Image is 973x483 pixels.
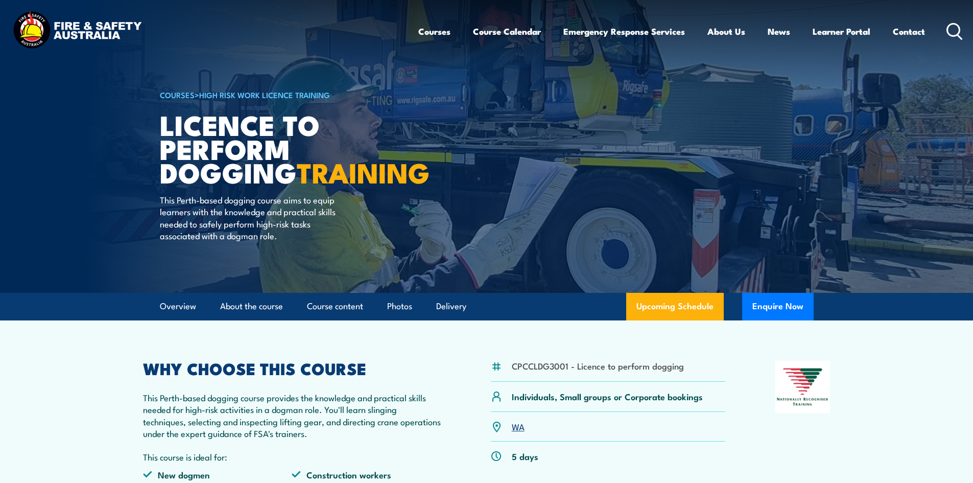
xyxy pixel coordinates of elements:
p: Individuals, Small groups or Corporate bookings [512,390,703,402]
a: High Risk Work Licence Training [199,89,330,100]
button: Enquire Now [742,293,814,320]
a: News [768,18,790,45]
a: Course content [307,293,363,320]
li: CPCCLDG3001 - Licence to perform dogging [512,360,684,372]
li: Construction workers [292,469,441,480]
a: Photos [387,293,412,320]
a: Delivery [436,293,466,320]
img: Nationally Recognised Training logo. [775,361,830,413]
a: Overview [160,293,196,320]
a: About the course [220,293,283,320]
p: This Perth-based dogging course aims to equip learners with the knowledge and practical skills ne... [160,194,346,242]
a: COURSES [160,89,195,100]
p: 5 days [512,450,538,462]
a: WA [512,420,525,432]
a: About Us [707,18,745,45]
a: Emergency Response Services [563,18,685,45]
h2: WHY CHOOSE THIS COURSE [143,361,441,375]
h1: Licence to Perform Dogging [160,112,412,184]
a: Courses [418,18,450,45]
a: Learner Portal [813,18,870,45]
a: Course Calendar [473,18,541,45]
a: Upcoming Schedule [626,293,724,320]
li: New dogmen [143,469,292,480]
p: This course is ideal for: [143,451,441,463]
a: Contact [893,18,925,45]
p: This Perth-based dogging course provides the knowledge and practical skills needed for high-risk ... [143,392,441,440]
strong: TRAINING [297,150,430,193]
h6: > [160,88,412,101]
